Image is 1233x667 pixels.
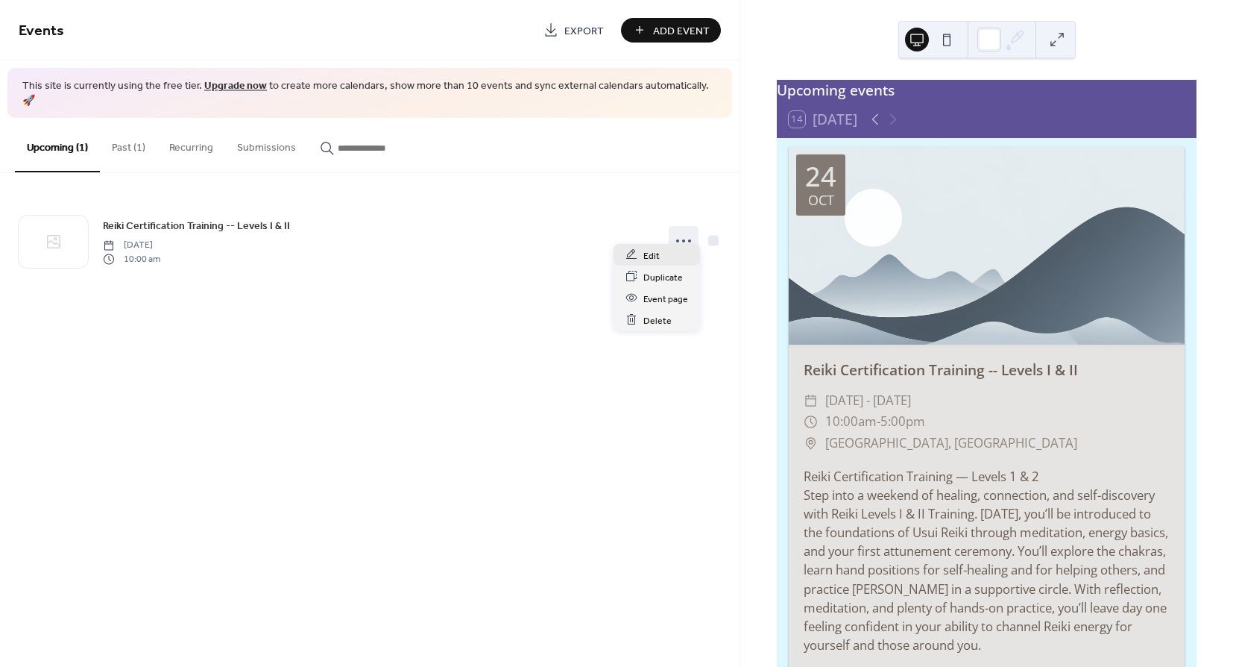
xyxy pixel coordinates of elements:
div: ​ [804,433,818,454]
span: [GEOGRAPHIC_DATA], [GEOGRAPHIC_DATA] [825,433,1077,454]
span: This site is currently using the free tier. to create more calendars, show more than 10 events an... [22,79,717,108]
span: Add Event [653,23,710,39]
button: Add Event [621,18,721,43]
span: [DATE] [103,239,160,252]
span: Duplicate [643,269,683,285]
span: 10:00 am [103,252,160,266]
button: Submissions [225,118,308,171]
a: Export [532,18,615,43]
div: ​ [804,390,818,412]
div: Oct [808,193,834,207]
span: 10:00am [825,411,877,433]
button: Past (1) [100,118,157,171]
span: Event page [643,291,688,307]
button: Upcoming (1) [15,118,100,172]
a: Reiki Certification Training -- Levels I & II [103,217,290,234]
div: 24 [805,163,836,190]
span: Edit [643,248,660,263]
span: 5:00pm [880,411,925,433]
span: Reiki Certification Training -- Levels I & II [103,219,290,234]
span: - [877,411,880,433]
div: ​ [804,411,818,433]
span: Export [564,23,604,39]
a: Upgrade now [204,76,267,96]
div: Reiki Certification Training -- Levels I & II [789,360,1185,381]
span: Delete [643,313,672,328]
div: Upcoming events [777,80,1196,101]
span: [DATE] - [DATE] [825,390,911,412]
button: Recurring [157,118,225,171]
span: Events [19,16,64,46]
